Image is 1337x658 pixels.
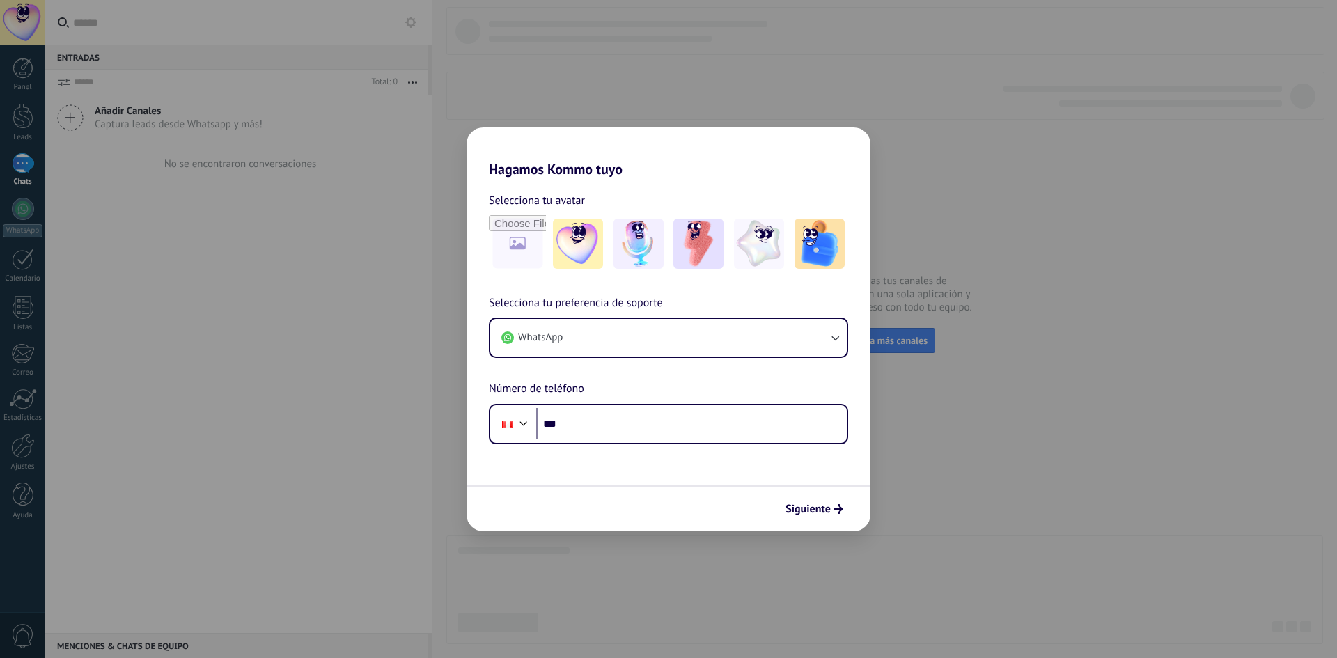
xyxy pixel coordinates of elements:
span: Selecciona tu preferencia de soporte [489,295,663,313]
img: -4.jpeg [734,219,784,269]
span: WhatsApp [518,331,563,345]
span: Número de teléfono [489,380,584,398]
span: Siguiente [785,504,831,514]
img: -5.jpeg [795,219,845,269]
img: -1.jpeg [553,219,603,269]
button: Siguiente [779,497,850,521]
span: Selecciona tu avatar [489,191,585,210]
div: Peru: + 51 [494,409,521,439]
img: -3.jpeg [673,219,724,269]
h2: Hagamos Kommo tuyo [467,127,870,178]
button: WhatsApp [490,319,847,357]
img: -2.jpeg [613,219,664,269]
